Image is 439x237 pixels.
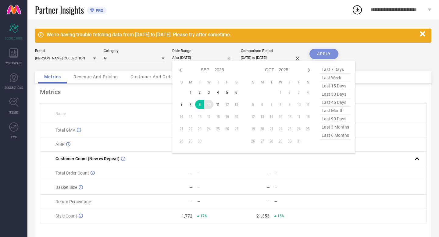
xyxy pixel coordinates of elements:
[267,124,276,133] td: Tue Oct 21 2025
[248,112,258,121] td: Sun Oct 12 2025
[189,171,193,175] div: —
[204,88,213,97] td: Wed Sep 03 2025
[232,112,241,121] td: Sat Sep 20 2025
[258,136,267,146] td: Mon Oct 27 2025
[285,88,294,97] td: Thu Oct 02 2025
[35,4,84,16] span: Partner Insights
[55,128,75,133] span: Total GMV
[274,185,310,189] div: —
[177,124,186,133] td: Sun Sep 21 2025
[55,142,65,147] span: AISP
[204,100,213,109] td: Wed Sep 10 2025
[294,80,303,85] th: Friday
[186,80,195,85] th: Monday
[285,136,294,146] td: Thu Oct 30 2025
[320,131,351,140] span: last 6 months
[172,49,233,53] div: Date Range
[186,136,195,146] td: Mon Sep 29 2025
[55,199,91,204] span: Return Percentage
[303,112,312,121] td: Sat Oct 18 2025
[213,112,223,121] td: Thu Sep 18 2025
[73,74,118,79] span: Revenue And Pricing
[248,136,258,146] td: Sun Oct 26 2025
[232,88,241,97] td: Sat Sep 06 2025
[104,49,165,53] div: Category
[186,112,195,121] td: Mon Sep 15 2025
[320,115,351,123] span: last 90 days
[11,135,17,139] span: FWD
[294,136,303,146] td: Fri Oct 31 2025
[186,100,195,109] td: Mon Sep 08 2025
[258,112,267,121] td: Mon Oct 13 2025
[294,88,303,97] td: Fri Oct 03 2025
[267,112,276,121] td: Tue Oct 14 2025
[55,156,120,161] span: Customer Count (New vs Repeat)
[248,124,258,133] td: Sun Oct 19 2025
[320,82,351,90] span: last 15 days
[195,100,204,109] td: Tue Sep 09 2025
[320,65,351,74] span: last 7 days
[267,100,276,109] td: Tue Oct 07 2025
[285,100,294,109] td: Thu Oct 09 2025
[276,100,285,109] td: Wed Oct 08 2025
[177,136,186,146] td: Sun Sep 28 2025
[223,112,232,121] td: Fri Sep 19 2025
[303,80,312,85] th: Saturday
[266,185,270,190] div: —
[320,98,351,107] span: last 45 days
[5,85,23,90] span: SUGGESTIONS
[197,185,233,189] div: —
[9,110,19,115] span: TRENDS
[223,88,232,97] td: Fri Sep 05 2025
[223,80,232,85] th: Friday
[55,214,77,218] span: Style Count
[177,100,186,109] td: Sun Sep 07 2025
[303,124,312,133] td: Sat Oct 25 2025
[241,55,302,61] input: Select comparison period
[186,124,195,133] td: Mon Sep 22 2025
[35,49,96,53] div: Brand
[40,88,427,96] div: Metrics
[294,100,303,109] td: Fri Oct 10 2025
[213,88,223,97] td: Thu Sep 04 2025
[285,80,294,85] th: Thursday
[274,200,310,204] div: —
[320,90,351,98] span: last 30 days
[55,111,66,116] span: Name
[276,88,285,97] td: Wed Oct 01 2025
[276,136,285,146] td: Wed Oct 29 2025
[94,8,103,13] span: PRO
[177,80,186,85] th: Sunday
[182,214,192,218] div: 1,772
[248,100,258,109] td: Sun Oct 05 2025
[204,124,213,133] td: Wed Sep 24 2025
[294,112,303,121] td: Fri Oct 17 2025
[352,4,363,15] div: Open download list
[44,74,61,79] span: Metrics
[195,80,204,85] th: Tuesday
[258,100,267,109] td: Mon Oct 06 2025
[256,214,269,218] div: 21,353
[267,136,276,146] td: Tue Oct 28 2025
[305,66,312,74] div: Next month
[213,80,223,85] th: Thursday
[277,214,284,218] span: 15%
[195,112,204,121] td: Tue Sep 16 2025
[320,74,351,82] span: last week
[197,171,233,175] div: —
[130,74,177,79] span: Customer And Orders
[5,36,23,41] span: SCORECARDS
[197,200,233,204] div: —
[232,80,241,85] th: Saturday
[276,124,285,133] td: Wed Oct 22 2025
[248,80,258,85] th: Sunday
[320,107,351,115] span: last month
[232,124,241,133] td: Sat Sep 27 2025
[172,55,233,61] input: Select date range
[195,136,204,146] td: Tue Sep 30 2025
[274,171,310,175] div: —
[241,49,302,53] div: Comparison Period
[320,123,351,131] span: last 3 months
[204,112,213,121] td: Wed Sep 17 2025
[267,80,276,85] th: Tuesday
